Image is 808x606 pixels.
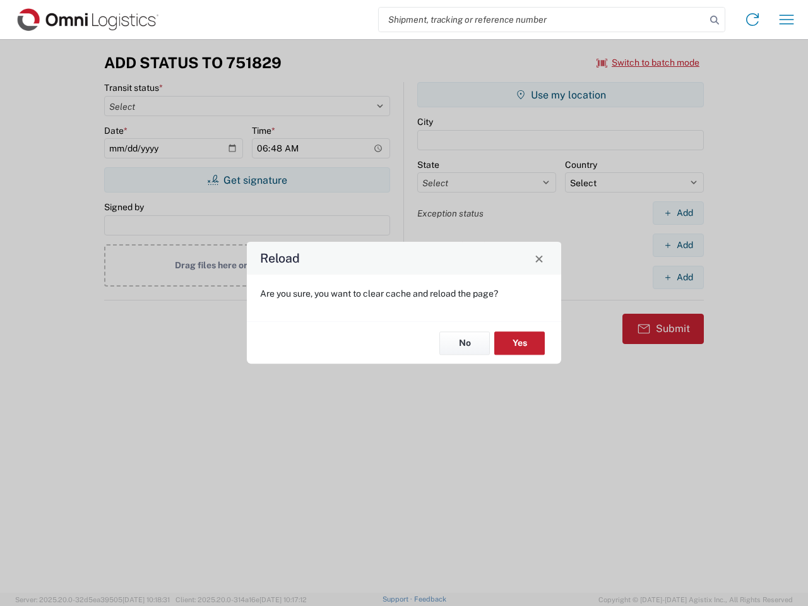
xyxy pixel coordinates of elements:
button: Close [530,249,548,267]
p: Are you sure, you want to clear cache and reload the page? [260,288,548,299]
input: Shipment, tracking or reference number [379,8,706,32]
button: No [439,331,490,355]
h4: Reload [260,249,300,268]
button: Yes [494,331,545,355]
